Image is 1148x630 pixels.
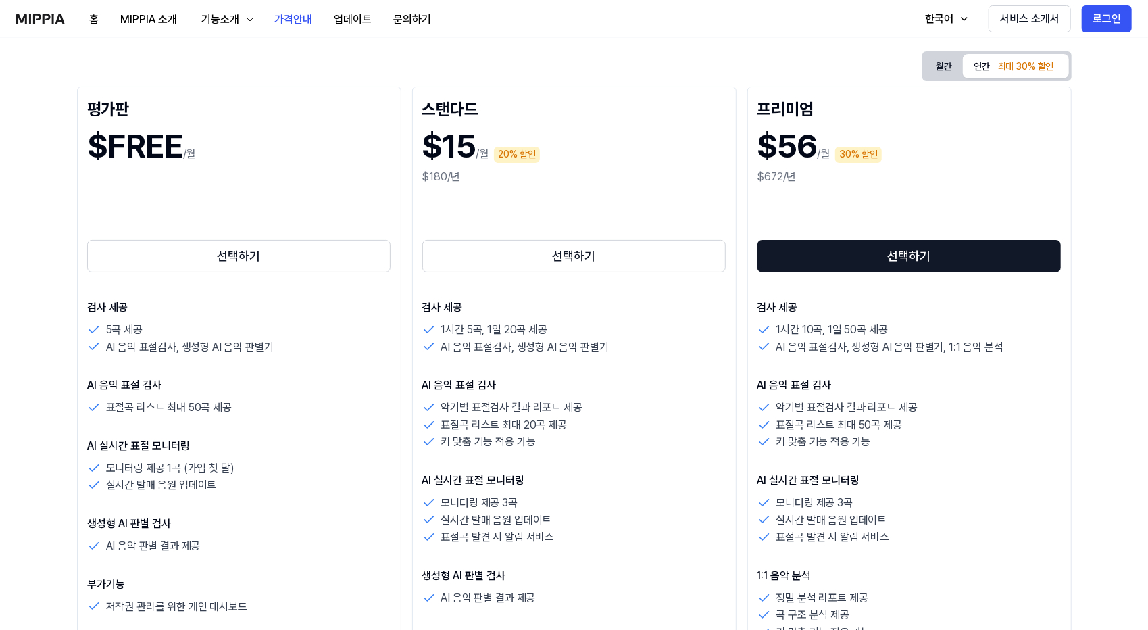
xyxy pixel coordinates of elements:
p: AI 음악 표절검사, 생성형 AI 음악 판별기 [441,339,609,356]
p: 정밀 분석 리포트 제공 [776,589,868,607]
p: 5곡 제공 [106,321,143,339]
button: 한국어 [912,5,978,32]
p: 키 맞춤 기능 적용 가능 [776,433,871,451]
p: AI 음악 표절 검사 [757,377,1062,393]
p: 모니터링 제공 3곡 [776,494,853,512]
p: 검사 제공 [757,299,1062,316]
button: MIPPIA 소개 [109,6,188,33]
p: 악기별 표절검사 결과 리포트 제공 [776,399,918,416]
div: 30% 할인 [835,147,882,163]
p: AI 음악 판별 결과 제공 [441,589,536,607]
p: AI 음악 판별 결과 제공 [106,537,201,555]
h1: $FREE [87,124,183,169]
p: 1:1 음악 분석 [757,568,1062,584]
p: 표절곡 발견 시 알림 서비스 [776,529,890,546]
button: 연간 [963,54,1068,78]
button: 선택하기 [87,240,391,272]
p: 표절곡 리스트 최대 50곡 제공 [106,399,232,416]
p: 부가기능 [87,577,391,593]
p: 표절곡 리스트 최대 20곡 제공 [441,416,567,434]
p: /월 [183,146,196,162]
button: 선택하기 [422,240,726,272]
p: /월 [818,146,830,162]
p: AI 실시간 표절 모니터링 [87,438,391,454]
div: 최대 30% 할인 [994,59,1058,75]
a: 업데이트 [323,1,382,38]
p: 모니터링 제공 1곡 (가입 첫 달) [106,460,234,477]
button: 월간 [925,56,963,77]
p: 악기별 표절검사 결과 리포트 제공 [441,399,582,416]
p: 저작권 관리를 위한 개인 대시보드 [106,598,247,616]
img: logo [16,14,65,24]
p: AI 음악 표절검사, 생성형 AI 음악 판별기 [106,339,274,356]
button: 홈 [78,6,109,33]
button: 서비스 소개서 [989,5,1071,32]
a: 선택하기 [422,237,726,275]
p: 실시간 발매 음원 업데이트 [776,512,887,529]
div: 20% 할인 [494,147,540,163]
a: 선택하기 [87,237,391,275]
div: 한국어 [922,11,956,27]
div: $180/년 [422,169,726,185]
p: AI 실시간 표절 모니터링 [422,472,726,489]
div: 평가판 [87,97,391,118]
p: AI 음악 표절 검사 [422,377,726,393]
button: 선택하기 [757,240,1062,272]
h1: $15 [422,124,476,169]
p: 표절곡 발견 시 알림 서비스 [441,529,555,546]
p: 표절곡 리스트 최대 50곡 제공 [776,416,902,434]
div: 스탠다드 [422,97,726,118]
button: 기능소개 [188,6,264,33]
div: $672/년 [757,169,1062,185]
button: 업데이트 [323,6,382,33]
p: AI 음악 표절 검사 [87,377,391,393]
button: 로그인 [1082,5,1132,32]
p: 생성형 AI 판별 검사 [422,568,726,584]
div: 프리미엄 [757,97,1062,118]
p: 검사 제공 [87,299,391,316]
p: 키 맞춤 기능 적용 가능 [441,433,536,451]
button: 문의하기 [382,6,442,33]
a: 선택하기 [757,237,1062,275]
h1: $56 [757,124,818,169]
p: /월 [476,146,489,162]
p: 실시간 발매 음원 업데이트 [106,477,217,494]
p: 1시간 5곡, 1일 20곡 제공 [441,321,547,339]
p: 곡 구조 분석 제공 [776,606,849,624]
p: AI 실시간 표절 모니터링 [757,472,1062,489]
p: 검사 제공 [422,299,726,316]
p: 실시간 발매 음원 업데이트 [441,512,552,529]
button: 가격안내 [264,6,323,33]
p: 1시간 10곡, 1일 50곡 제공 [776,321,888,339]
p: AI 음악 표절검사, 생성형 AI 음악 판별기, 1:1 음악 분석 [776,339,1003,356]
p: 생성형 AI 판별 검사 [87,516,391,532]
p: 모니터링 제공 3곡 [441,494,518,512]
div: 기능소개 [199,11,242,28]
a: 가격안내 [264,1,323,38]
